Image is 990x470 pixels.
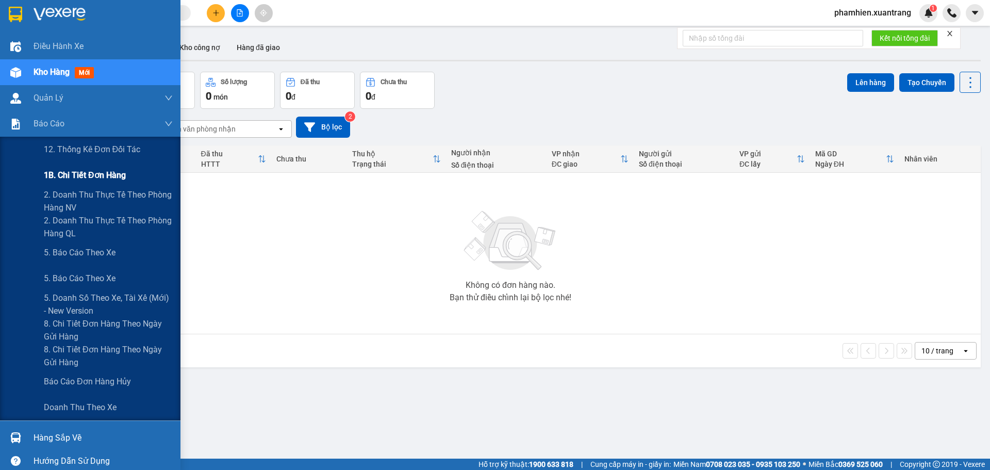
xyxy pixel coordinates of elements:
button: Đã thu0đ [280,72,355,109]
span: Quản Lý [34,91,63,104]
img: warehouse-icon [10,67,21,78]
span: Cung cấp máy in - giấy in: [590,459,671,470]
span: Miền Nam [673,459,800,470]
div: Nhân viên [904,155,976,163]
th: Toggle SortBy [547,145,634,173]
span: | [581,459,583,470]
img: svg+xml;base64,PHN2ZyBjbGFzcz0ibGlzdC1wbHVnX19zdmciIHhtbG5zPSJodHRwOi8vd3d3LnczLm9yZy8yMDAwL3N2Zy... [459,205,562,277]
div: Đã thu [201,150,258,158]
div: Số điện thoại [639,160,729,168]
span: Kho hàng [34,67,70,77]
div: Người gửi [639,150,729,158]
div: VP gửi [739,150,797,158]
div: 10 / trang [921,346,953,356]
button: plus [207,4,225,22]
span: Doanh thu theo xe [44,401,117,414]
span: 1 [931,5,935,12]
div: HTTT [201,160,258,168]
span: 12. Thống kê đơn đối tác [44,143,140,156]
div: Chọn văn phòng nhận [164,124,236,134]
svg: open [962,347,970,355]
span: question-circle [11,456,21,466]
span: ⚪️ [803,462,806,466]
th: Toggle SortBy [734,145,810,173]
img: logo-vxr [9,7,22,22]
div: Hàng sắp về [34,430,173,446]
span: aim [260,9,267,17]
strong: 0369 525 060 [838,460,883,468]
button: Bộ lọc [296,117,350,138]
span: 5. Doanh số theo xe, tài xế (mới) - New version [44,291,173,317]
span: đ [371,93,375,101]
button: caret-down [966,4,984,22]
button: Tạo Chuyến [899,73,954,92]
th: Toggle SortBy [347,145,446,173]
span: 0 [286,90,291,102]
span: close [946,30,953,37]
button: file-add [231,4,249,22]
span: phamhien.xuantrang [826,6,919,19]
div: ĐC giao [552,160,620,168]
div: Số điện thoại [451,161,541,169]
img: solution-icon [10,119,21,129]
div: Đã thu [301,78,320,86]
button: Lên hàng [847,73,894,92]
sup: 2 [345,111,355,122]
div: Chưa thu [381,78,407,86]
span: đ [291,93,295,101]
button: Kết nối tổng đài [871,30,938,46]
img: warehouse-icon [10,41,21,52]
sup: 1 [930,5,937,12]
span: Miền Bắc [808,459,883,470]
span: Hỗ trợ kỹ thuật: [478,459,573,470]
span: 5. Báo cáo theo xe [44,272,115,285]
span: | [890,459,892,470]
span: 0 [366,90,371,102]
button: Kho công nợ [171,35,228,60]
span: Điều hành xe [34,40,84,53]
button: Số lượng0món [200,72,275,109]
div: ĐC lấy [739,160,797,168]
th: Toggle SortBy [196,145,272,173]
span: file-add [236,9,243,17]
div: Hướng dẫn sử dụng [34,453,173,469]
img: phone-icon [947,8,956,18]
div: Bạn thử điều chỉnh lại bộ lọc nhé! [450,294,571,302]
div: Mã GD [815,150,886,158]
div: Chưa thu [276,155,342,163]
span: 2. Doanh thu thực tế theo phòng hàng QL [44,214,173,240]
strong: 0708 023 035 - 0935 103 250 [706,460,800,468]
span: 5. Báo cáo theo xe [44,246,115,259]
div: Trạng thái [352,160,433,168]
span: down [164,120,173,128]
button: Hàng đã giao [228,35,288,60]
input: Nhập số tổng đài [683,30,863,46]
img: warehouse-icon [10,93,21,104]
span: Kết nối tổng đài [880,33,930,44]
th: Toggle SortBy [810,145,899,173]
strong: 1900 633 818 [529,460,573,468]
div: VP nhận [552,150,620,158]
span: Báo cáo [34,117,64,130]
span: down [164,94,173,102]
span: 8. Chi tiết đơn hàng theo ngày gửi hàng [44,317,173,343]
img: warehouse-icon [10,432,21,443]
span: copyright [933,461,940,468]
div: Không có đơn hàng nào. [466,281,555,289]
span: 8. Chi tiết đơn hàng theo ngày gửi hàng [44,343,173,369]
span: Báo cáo đơn hàng hủy [44,375,131,388]
div: Số lượng [221,78,247,86]
button: aim [255,4,273,22]
div: Người nhận [451,149,541,157]
img: icon-new-feature [924,8,933,18]
span: món [213,93,228,101]
span: 0 [206,90,211,102]
div: Ngày ĐH [815,160,886,168]
span: 1B. Chi tiết đơn hàng [44,169,126,182]
svg: open [277,125,285,133]
button: Chưa thu0đ [360,72,435,109]
span: caret-down [970,8,980,18]
span: mới [75,67,94,78]
span: plus [212,9,220,17]
div: Thu hộ [352,150,433,158]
